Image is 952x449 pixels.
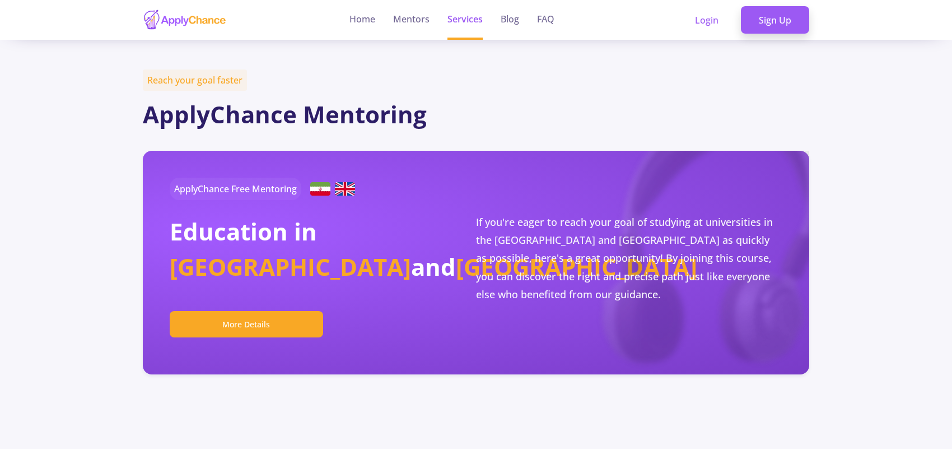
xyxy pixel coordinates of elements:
span: Reach your goal faster [143,70,247,91]
span: [GEOGRAPHIC_DATA] [170,251,411,283]
img: applychance logo [143,9,227,31]
span: ApplyChance Free Mentoring [170,178,301,200]
a: Sign Up [741,6,809,34]
h2: Education in and [170,214,476,284]
span: [GEOGRAPHIC_DATA] [456,251,697,283]
a: Login [677,6,736,34]
button: More Details [170,311,323,337]
img: Iran Flag [310,182,330,196]
h1: ApplyChance Mentoring [143,100,809,128]
img: United Kingdom Flag [335,182,355,196]
p: If you're eager to reach your goal of studying at universities in the [GEOGRAPHIC_DATA] and [GEOG... [476,213,782,304]
a: More Details [170,318,332,330]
